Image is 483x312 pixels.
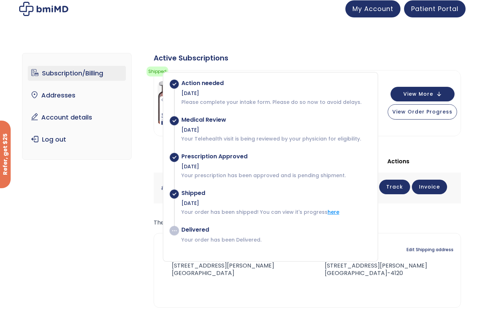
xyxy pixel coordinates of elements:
img: My account [19,2,68,16]
a: here [328,208,339,216]
p: Your Telehealth visit is being reviewed by your physician for eligibility. [181,135,370,142]
a: Account details [28,110,126,125]
div: Delivered [181,226,370,233]
span: View More [403,92,433,96]
a: Track [379,180,410,194]
div: Active Subscriptions [154,53,461,63]
a: Edit Shipping address [407,245,453,255]
div: [DATE] [181,126,370,133]
a: Addresses [28,88,126,103]
button: View Order Progress [388,104,457,120]
div: [DATE] [181,163,370,170]
nav: Account pages [22,53,132,160]
p: Your order has been Delivered. [181,236,370,243]
span: Shipped [147,67,168,76]
span: Actions [387,157,409,165]
div: [DATE] [181,90,370,97]
div: Shipped [181,190,370,197]
a: Patient Portal [404,0,466,17]
div: Action needed [181,80,370,87]
a: Invoice [412,180,447,194]
div: [DATE] [181,200,370,207]
span: Patient Portal [411,4,458,13]
span: My Account [352,4,393,13]
a: My Account [345,0,400,17]
div: Medical Review [181,116,370,123]
address: [PERSON_NAME] [STREET_ADDRESS][PERSON_NAME] [GEOGRAPHIC_DATA]-4120 [313,255,427,277]
img: Sermorelin Monthly Plan [158,81,186,125]
p: Please complete your intake form. Please do so now to avoid delays. [181,99,370,106]
button: View More [391,87,455,101]
p: The following addresses will be used on the checkout page by default. [154,218,461,228]
span: View Order Progress [392,108,452,115]
div: Prescription Approved [181,153,370,160]
p: Your prescription has been approved and is pending shipment. [181,172,370,179]
a: Subscription/Billing [28,66,126,81]
address: [PERSON_NAME] [STREET_ADDRESS][PERSON_NAME] [GEOGRAPHIC_DATA] [161,255,274,277]
p: Your order has been shipped! You can view it's progress [181,208,370,216]
a: Log out [28,132,126,147]
a: #1900762 [161,184,188,192]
